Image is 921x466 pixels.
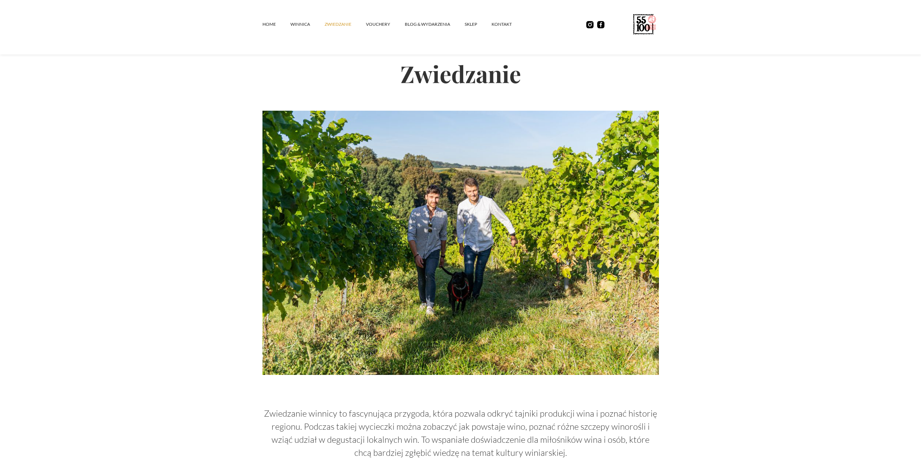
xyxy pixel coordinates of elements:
[325,13,366,35] a: ZWIEDZANIE
[290,13,325,35] a: winnica
[492,13,526,35] a: kontakt
[366,13,405,35] a: vouchery
[262,13,290,35] a: Home
[405,13,465,35] a: Blog & Wydarzenia
[262,407,659,459] p: Zwiedzanie winnicy to fascynująca przygoda, która pozwala odkryć tajniki produkcji wina i poznać ...
[465,13,492,35] a: SKLEP
[262,111,659,375] img: Dorian, Tomek and Charlie the dog enter the vineyard among the vines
